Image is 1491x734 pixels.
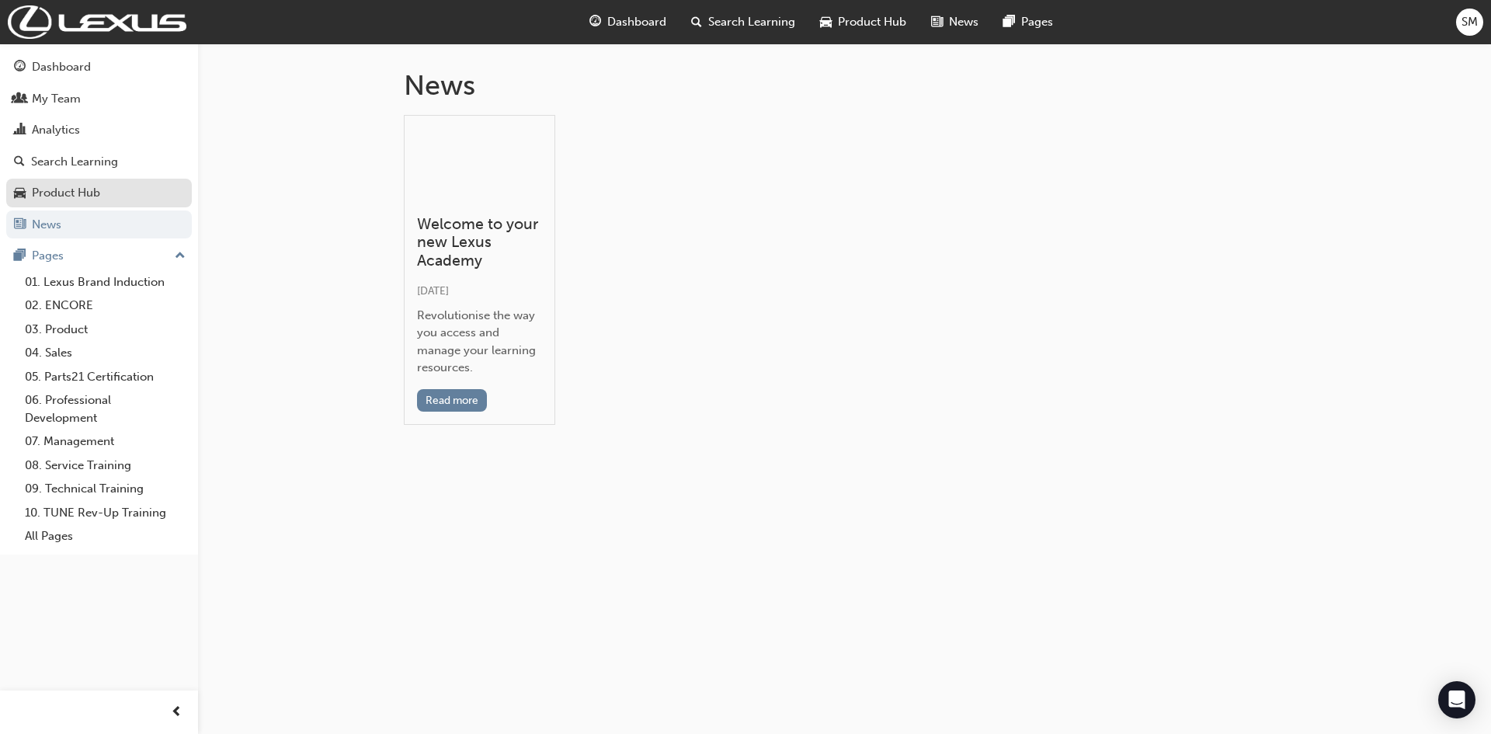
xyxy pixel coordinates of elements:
span: SM [1461,13,1478,31]
span: news-icon [931,12,943,32]
a: 04. Sales [19,341,192,365]
span: car-icon [14,186,26,200]
a: Search Learning [6,148,192,176]
a: 08. Service Training [19,454,192,478]
a: Analytics [6,116,192,144]
span: prev-icon [171,703,182,722]
div: Product Hub [32,184,100,202]
a: 06. Professional Development [19,388,192,430]
span: Product Hub [838,13,906,31]
a: 03. Product [19,318,192,342]
a: car-iconProduct Hub [808,6,919,38]
span: Dashboard [607,13,666,31]
span: pages-icon [1003,12,1015,32]
button: DashboardMy TeamAnalyticsSearch LearningProduct HubNews [6,50,192,242]
a: Product Hub [6,179,192,207]
button: Read more [417,389,488,412]
a: 01. Lexus Brand Induction [19,270,192,294]
div: Dashboard [32,58,91,76]
span: search-icon [14,155,25,169]
span: news-icon [14,218,26,232]
a: Welcome to your new Lexus Academy[DATE]Revolutionise the way you access and manage your learning ... [404,115,555,425]
button: SM [1456,9,1483,36]
div: Pages [32,247,64,265]
a: News [6,210,192,239]
a: 09. Technical Training [19,477,192,501]
a: pages-iconPages [991,6,1065,38]
a: 07. Management [19,430,192,454]
a: 02. ENCORE [19,294,192,318]
div: Analytics [32,121,80,139]
a: 05. Parts21 Certification [19,365,192,389]
button: Pages [6,242,192,270]
span: News [949,13,978,31]
h1: News [404,68,1286,103]
a: Dashboard [6,53,192,82]
img: Trak [8,5,186,39]
span: Pages [1021,13,1053,31]
a: news-iconNews [919,6,991,38]
span: guage-icon [14,61,26,75]
span: car-icon [820,12,832,32]
a: My Team [6,85,192,113]
div: Open Intercom Messenger [1438,681,1475,718]
div: Revolutionise the way you access and manage your learning resources. [417,307,542,377]
h3: Welcome to your new Lexus Academy [417,215,542,270]
a: search-iconSearch Learning [679,6,808,38]
a: All Pages [19,524,192,548]
span: guage-icon [589,12,601,32]
span: pages-icon [14,249,26,263]
div: Search Learning [31,153,118,171]
span: people-icon [14,92,26,106]
a: guage-iconDashboard [577,6,679,38]
span: search-icon [691,12,702,32]
span: up-icon [175,246,186,266]
span: chart-icon [14,123,26,137]
div: My Team [32,90,81,108]
span: [DATE] [417,284,449,297]
span: Search Learning [708,13,795,31]
a: 10. TUNE Rev-Up Training [19,501,192,525]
